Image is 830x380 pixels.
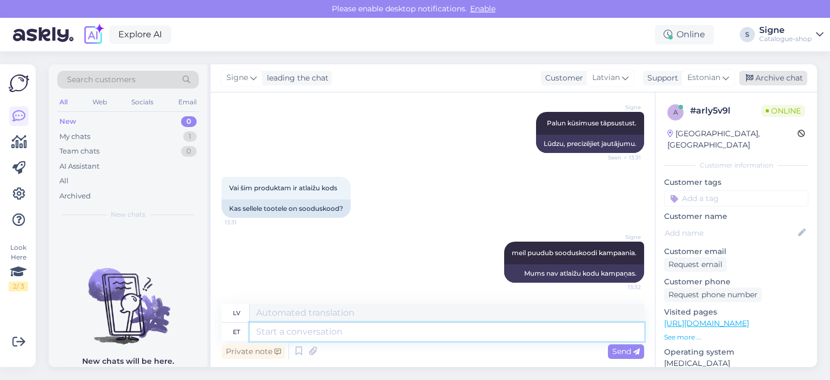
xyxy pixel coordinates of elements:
img: explore-ai [82,23,105,46]
div: Lūdzu, precizējiet jautājumu. [536,135,644,153]
div: Online [655,25,714,44]
span: Signe [600,103,641,111]
span: Signe [600,233,641,241]
div: Archive chat [739,71,807,85]
div: Request phone number [664,288,762,302]
span: Enable [467,4,499,14]
div: Request email [664,257,727,272]
div: All [59,176,69,186]
span: Seen ✓ 13:31 [600,154,641,162]
span: a [673,108,678,116]
div: 0 [181,116,197,127]
img: No chats [49,249,207,346]
img: Askly Logo [9,73,29,94]
div: Kas sellele tootele on sooduskood? [222,199,351,218]
span: meil puudub sooduskoodi kampaania. [512,249,637,257]
p: Customer tags [664,177,808,188]
div: leading the chat [263,72,329,84]
div: Web [90,95,109,109]
div: Mums nav atlaižu kodu kampaņas. [504,264,644,283]
div: lv [233,304,240,322]
div: Customer information [664,161,808,170]
span: Search customers [67,74,136,85]
div: Customer [541,72,583,84]
p: New chats will be here. [82,356,174,367]
input: Add a tag [664,190,808,206]
div: Support [643,72,678,84]
span: 13:32 [600,283,641,291]
div: Team chats [59,146,99,157]
div: Archived [59,191,91,202]
span: Vai šim produktam ir atlaižu kods [229,184,337,192]
div: [GEOGRAPHIC_DATA], [GEOGRAPHIC_DATA] [667,128,798,151]
a: SigneCatalogue-shop [759,26,824,43]
div: 2 / 3 [9,282,28,291]
a: [URL][DOMAIN_NAME] [664,318,749,328]
div: 0 [181,146,197,157]
span: Signe [226,72,248,84]
div: Email [176,95,199,109]
a: Explore AI [109,25,171,44]
div: et [233,323,240,341]
p: Customer email [664,246,808,257]
div: My chats [59,131,90,142]
div: All [57,95,70,109]
div: S [740,27,755,42]
p: Customer phone [664,276,808,288]
span: Online [761,105,805,117]
span: Latvian [592,72,620,84]
span: 13:31 [225,218,265,226]
p: Customer name [664,211,808,222]
div: New [59,116,76,127]
p: [MEDICAL_DATA] [664,358,808,369]
p: Operating system [664,346,808,358]
div: Signe [759,26,812,35]
span: Estonian [687,72,720,84]
div: Socials [129,95,156,109]
div: Private note [222,344,285,359]
input: Add name [665,227,796,239]
span: New chats [111,210,145,219]
div: Look Here [9,243,28,291]
div: AI Assistant [59,161,99,172]
p: See more ... [664,332,808,342]
div: Catalogue-shop [759,35,812,43]
div: # arly5v9l [690,104,761,117]
p: Visited pages [664,306,808,318]
div: 1 [183,131,197,142]
span: Palun küsimuse täpsustust. [547,119,637,127]
span: Send [612,346,640,356]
